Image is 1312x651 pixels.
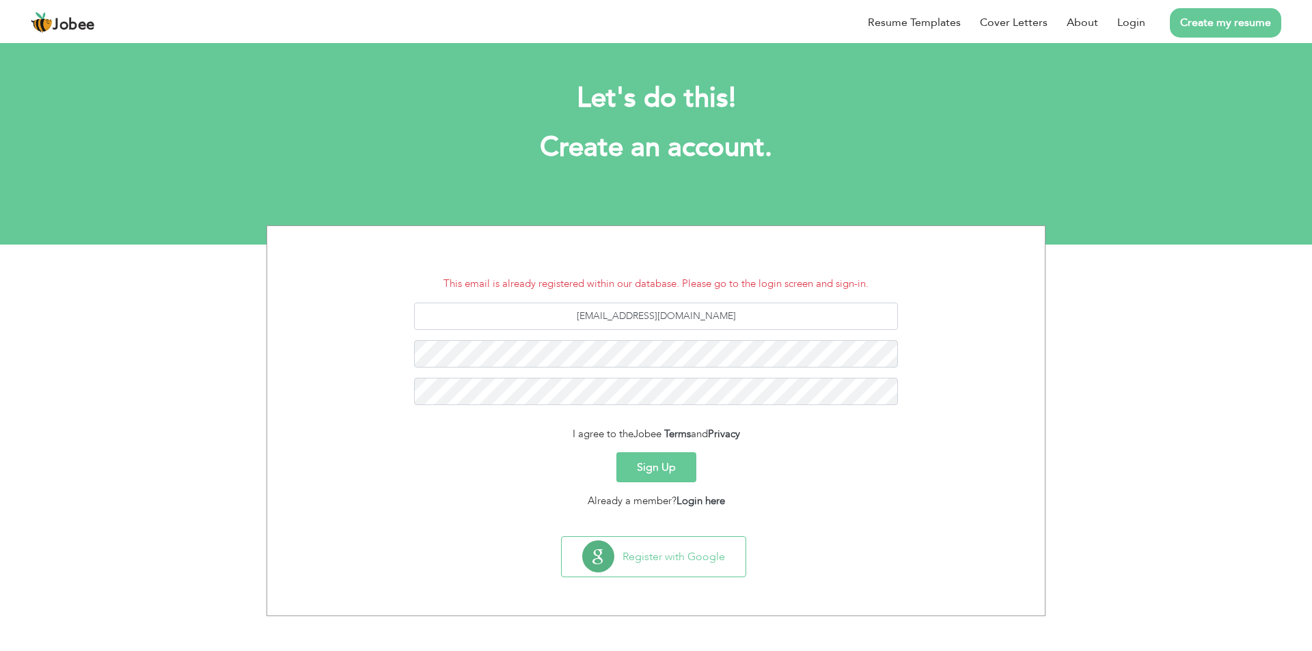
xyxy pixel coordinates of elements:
a: Jobee [31,12,95,33]
a: Cover Letters [980,14,1048,31]
li: This email is already registered within our database. Please go to the login screen and sign-in. [277,276,1035,292]
a: Create my resume [1170,8,1281,38]
h1: Create an account. [287,130,1025,165]
div: I agree to the and [277,426,1035,442]
input: Email [414,303,899,330]
div: Already a member? [277,493,1035,509]
a: Login here [676,494,725,508]
button: Register with Google [562,537,746,577]
a: About [1067,14,1098,31]
h2: Let's do this! [287,81,1025,116]
a: Login [1117,14,1145,31]
button: Sign Up [616,452,696,482]
a: Resume Templates [868,14,961,31]
span: Jobee [633,427,661,441]
a: Privacy [708,427,740,441]
a: Terms [664,427,691,441]
span: Jobee [53,18,95,33]
img: jobee.io [31,12,53,33]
